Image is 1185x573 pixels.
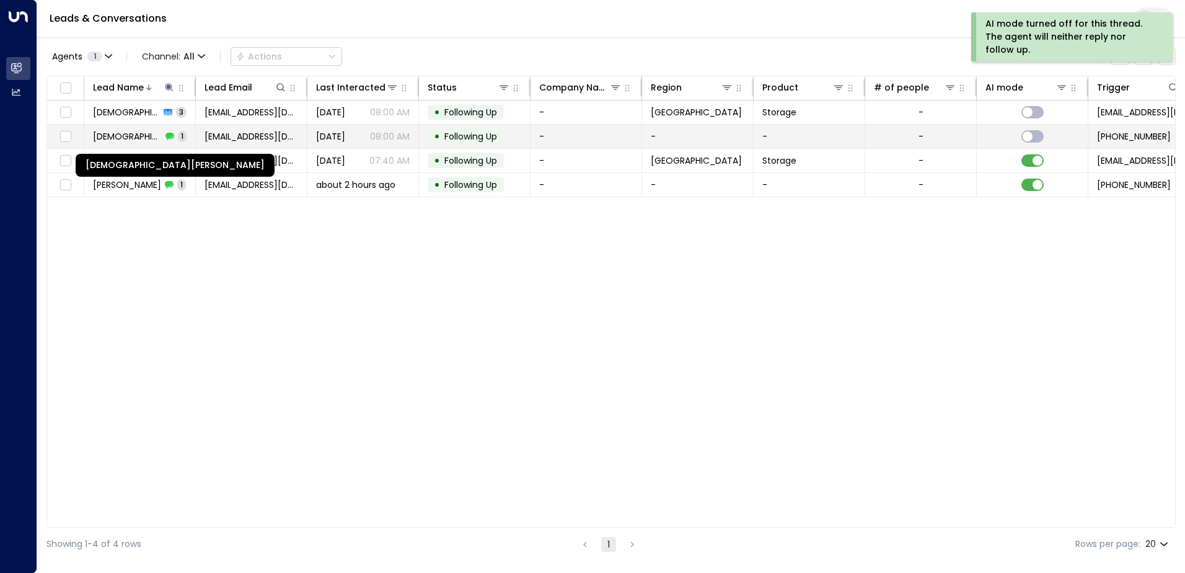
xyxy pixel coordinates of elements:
[531,100,642,124] td: -
[205,179,298,191] span: a.zahid4@outlook.com
[316,179,395,191] span: about 2 hours ago
[316,80,385,95] div: Last Interacted
[205,80,287,95] div: Lead Email
[434,126,440,147] div: •
[444,154,497,167] span: Following Up
[918,179,923,191] div: -
[52,52,82,61] span: Agents
[428,80,510,95] div: Status
[93,80,144,95] div: Lead Name
[444,106,497,118] span: Following Up
[642,173,754,197] td: -
[762,80,798,95] div: Product
[434,174,440,195] div: •
[205,80,252,95] div: Lead Email
[1097,80,1179,95] div: Trigger
[316,80,399,95] div: Last Interacted
[370,106,410,118] p: 08:00 AM
[231,47,342,66] button: Actions
[93,130,162,143] span: Mohammed Zahidf
[428,80,457,95] div: Status
[642,125,754,148] td: -
[762,80,845,95] div: Product
[918,154,923,167] div: -
[762,154,796,167] span: Storage
[58,81,73,96] span: Toggle select all
[93,106,160,118] span: Mohammed Zahidf
[76,154,275,177] div: [DEMOGRAPHIC_DATA][PERSON_NAME]
[1145,535,1171,553] div: 20
[316,106,345,118] span: Aug 09, 2025
[444,130,497,143] span: Following Up
[183,51,195,61] span: All
[531,149,642,172] td: -
[531,173,642,197] td: -
[137,48,210,65] button: Channel:All
[874,80,956,95] div: # of people
[762,106,796,118] span: Storage
[58,129,73,144] span: Toggle select row
[46,538,141,551] div: Showing 1-4 of 4 rows
[231,47,342,66] div: Button group with a nested menu
[93,179,161,191] span: Adnan Zahid
[87,51,102,61] span: 1
[985,80,1023,95] div: AI mode
[370,130,410,143] p: 08:00 AM
[205,106,298,118] span: zahidm6@hotmail.com
[601,537,616,552] button: page 1
[1097,179,1171,191] span: +447961746840
[316,154,345,167] span: Yesterday
[50,11,167,25] a: Leads & Conversations
[137,48,210,65] span: Channel:
[1097,130,1171,143] span: +447951253361
[539,80,622,95] div: Company Name
[58,105,73,120] span: Toggle select row
[985,80,1068,95] div: AI mode
[1097,80,1130,95] div: Trigger
[651,106,742,118] span: Birmingham
[531,125,642,148] td: -
[58,177,73,193] span: Toggle select row
[176,107,187,117] span: 3
[93,80,175,95] div: Lead Name
[46,48,117,65] button: Agents1
[205,130,298,143] span: zahidm6@hotmail.com
[178,131,187,141] span: 1
[316,130,345,143] span: Aug 07, 2025
[918,106,923,118] div: -
[236,51,282,62] div: Actions
[434,102,440,123] div: •
[434,150,440,171] div: •
[754,173,865,197] td: -
[369,154,410,167] p: 07:40 AM
[577,536,640,552] nav: pagination navigation
[651,154,742,167] span: Birmingham
[1075,538,1140,551] label: Rows per page:
[651,80,682,95] div: Region
[177,179,186,190] span: 1
[58,153,73,169] span: Toggle select row
[918,130,923,143] div: -
[651,80,733,95] div: Region
[754,125,865,148] td: -
[874,80,929,95] div: # of people
[985,17,1156,56] div: AI mode turned off for this thread. The agent will neither reply nor follow up.
[444,179,497,191] span: Following Up
[539,80,609,95] div: Company Name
